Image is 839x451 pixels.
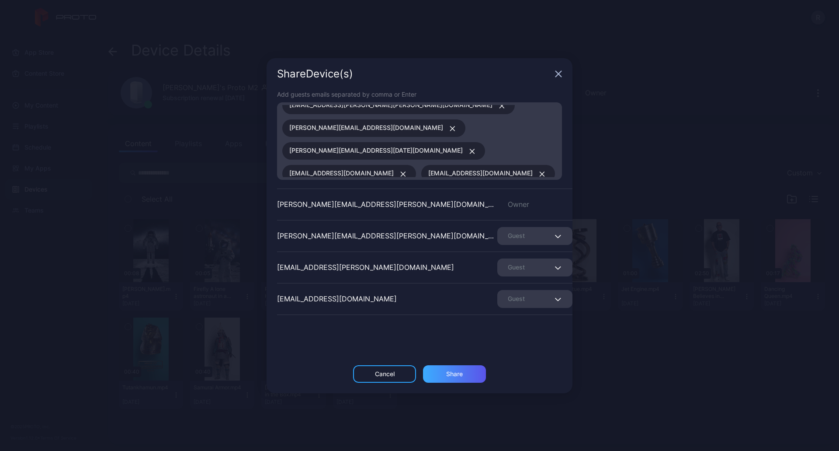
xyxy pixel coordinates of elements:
button: Guest [497,227,572,245]
div: [PERSON_NAME][EMAIL_ADDRESS][PERSON_NAME][DOMAIN_NAME] [277,231,497,241]
div: Owner [497,199,572,210]
span: [EMAIL_ADDRESS][PERSON_NAME][PERSON_NAME][DOMAIN_NAME] [289,100,492,111]
div: [EMAIL_ADDRESS][DOMAIN_NAME] [277,294,397,304]
div: Share Device (s) [277,69,551,79]
button: Share [423,365,486,383]
span: [EMAIL_ADDRESS][DOMAIN_NAME] [428,168,533,179]
button: Cancel [353,365,416,383]
button: Guest [497,259,572,276]
div: Add guests emails separated by comma or Enter [277,90,562,99]
div: [PERSON_NAME][EMAIL_ADDRESS][PERSON_NAME][DOMAIN_NAME] [277,199,497,210]
div: [EMAIL_ADDRESS][PERSON_NAME][DOMAIN_NAME] [277,262,454,273]
div: Cancel [375,371,395,378]
span: [PERSON_NAME][EMAIL_ADDRESS][DATE][DOMAIN_NAME] [289,145,463,157]
span: [PERSON_NAME][EMAIL_ADDRESS][DOMAIN_NAME] [289,122,443,134]
button: Guest [497,290,572,308]
div: Share [446,371,463,378]
span: [EMAIL_ADDRESS][DOMAIN_NAME] [289,168,394,179]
